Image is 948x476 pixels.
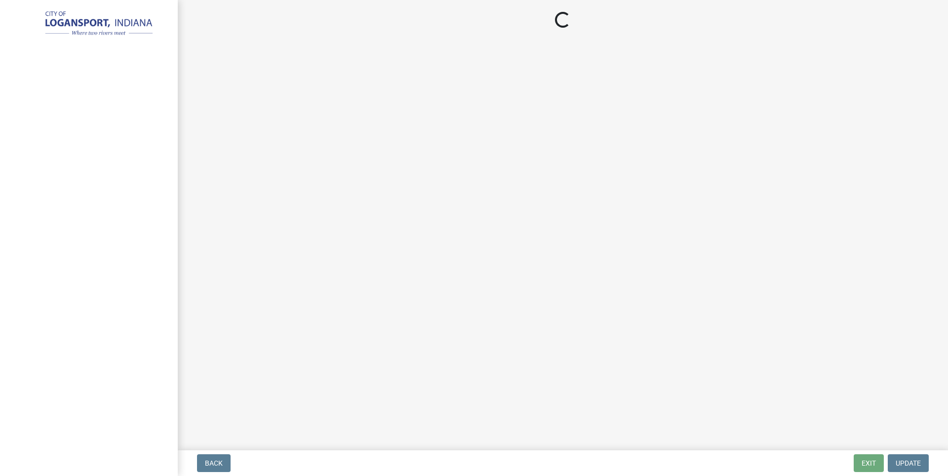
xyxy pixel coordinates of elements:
[205,459,223,467] span: Back
[20,10,162,38] img: City of Logansport, Indiana
[197,454,231,472] button: Back
[896,459,921,467] span: Update
[854,454,884,472] button: Exit
[888,454,929,472] button: Update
